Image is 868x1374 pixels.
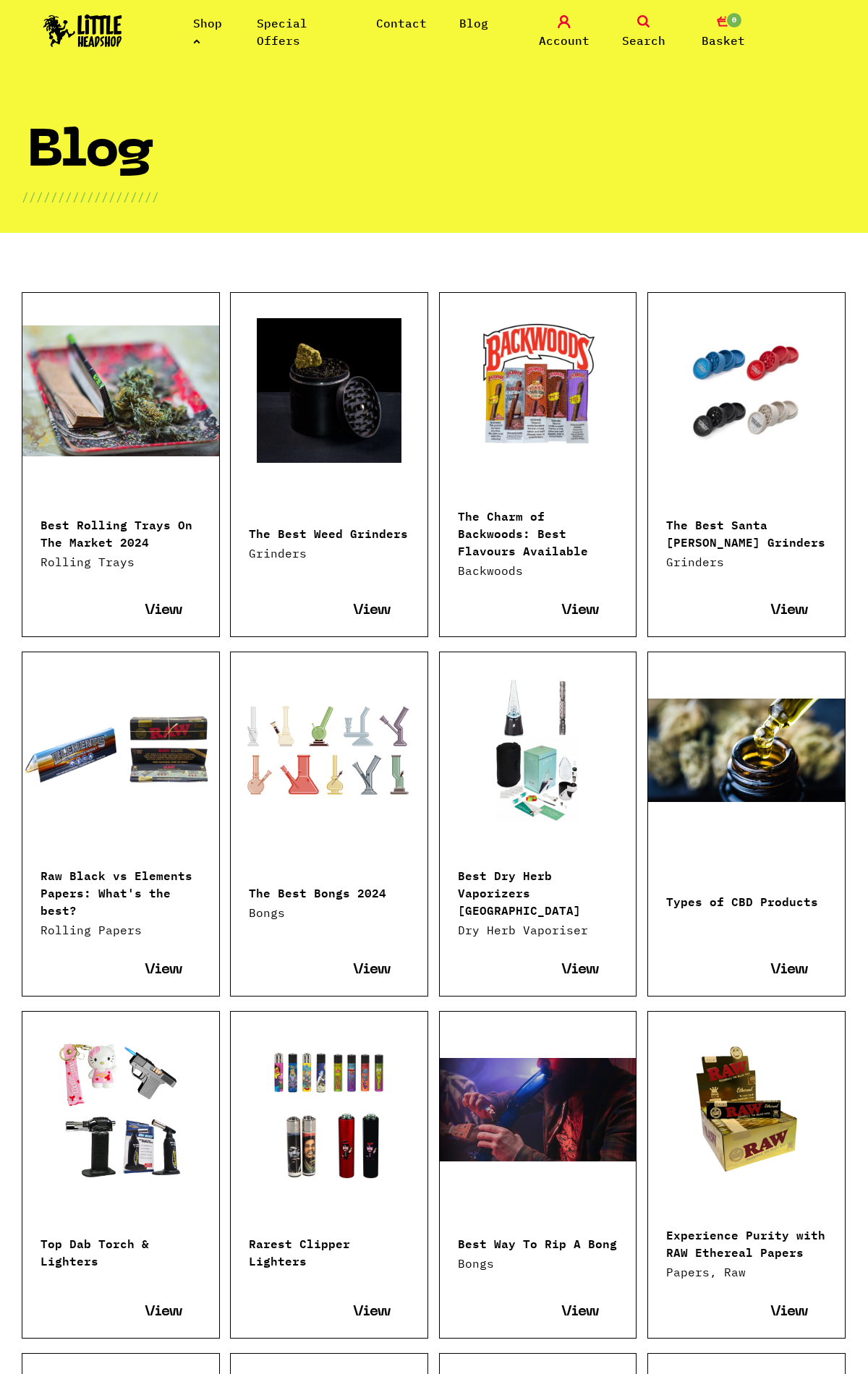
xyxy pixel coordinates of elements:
p: The Best Weed Grinders [249,524,409,541]
a: View [329,963,409,978]
p: Papers, Raw [666,1263,827,1281]
p: Rolling Trays [41,553,201,571]
p: Bongs [458,1255,618,1272]
a: View [746,603,827,618]
p: Best Rolling Trays On The Market 2024 [41,515,201,550]
a: Shop [193,16,222,48]
span: View [145,603,182,618]
a: Blog [459,16,488,30]
span: Basket [702,32,745,49]
a: Contact [376,16,427,30]
a: View [121,1305,201,1320]
p: Rolling Papers [41,921,201,939]
p: The Best Bongs 2024 [249,883,409,900]
a: View [746,963,827,978]
span: View [561,1305,599,1320]
a: View [121,963,201,978]
span: View [561,603,599,618]
a: View [121,603,201,618]
span: Search [622,32,665,49]
img: Little Head Shop Logo [43,14,122,47]
p: /////////////////// [22,188,159,205]
a: View [329,603,409,618]
p: Best Way To Rip A Bong [458,1234,618,1251]
p: Top Dab Torch & Lighters [41,1234,201,1268]
p: Dry Herb Vaporiser [458,921,618,939]
p: Grinders [666,553,827,571]
p: Experience Purity with RAW Ethereal Papers [666,1225,827,1260]
p: Raw Black vs Elements Papers: What's the best? [41,866,201,918]
span: View [145,963,182,978]
span: View [145,1305,182,1320]
span: 0 [726,12,743,29]
a: View [538,1305,618,1320]
span: View [770,1305,808,1320]
p: The Charm of Backwoods: Best Flavours Available [458,506,618,558]
span: View [770,963,808,978]
a: View [746,1305,827,1320]
a: Search [608,15,680,49]
p: Rarest Clipper Lighters [249,1234,409,1268]
span: View [353,963,391,978]
a: Special Offers [257,16,307,48]
p: The Best Santa [PERSON_NAME] Grinders [666,515,827,550]
p: Backwoods [458,562,618,579]
p: Bongs [249,904,409,921]
span: View [561,963,599,978]
a: View [538,603,618,618]
h1: Blog [27,128,153,188]
p: Best Dry Herb Vaporizers [GEOGRAPHIC_DATA] [458,866,618,918]
p: Grinders [249,545,409,562]
a: View [329,1305,409,1320]
span: View [770,603,808,618]
a: View [538,963,618,978]
span: Account [539,32,590,49]
span: View [353,1305,391,1320]
p: Types of CBD Products [666,892,827,909]
a: 0 Basket [687,15,759,49]
span: View [353,603,391,618]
